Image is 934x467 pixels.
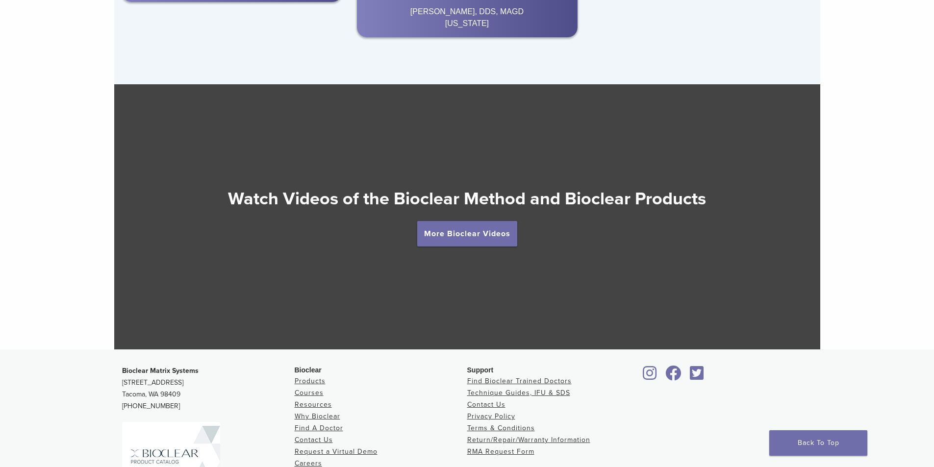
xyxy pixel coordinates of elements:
[467,389,570,397] a: Technique Guides, IFU & SDS
[295,436,333,444] a: Contact Us
[687,371,707,381] a: Bioclear
[467,400,505,409] a: Contact Us
[295,412,340,420] a: Why Bioclear
[467,436,590,444] a: Return/Repair/Warranty Information
[467,424,535,432] a: Terms & Conditions
[640,371,660,381] a: Bioclear
[122,367,199,375] strong: Bioclear Matrix Systems
[467,412,515,420] a: Privacy Policy
[467,366,494,374] span: Support
[295,366,322,374] span: Bioclear
[417,221,517,246] a: More Bioclear Videos
[364,6,569,18] div: [PERSON_NAME], DDS, MAGD
[769,430,867,456] a: Back To Top
[662,371,685,381] a: Bioclear
[467,447,534,456] a: RMA Request Form
[122,365,295,412] p: [STREET_ADDRESS] Tacoma, WA 98409 [PHONE_NUMBER]
[364,18,569,29] div: [US_STATE]
[114,187,820,211] h2: Watch Videos of the Bioclear Method and Bioclear Products
[295,389,324,397] a: Courses
[295,424,343,432] a: Find A Doctor
[295,377,326,385] a: Products
[295,400,332,409] a: Resources
[295,447,378,456] a: Request a Virtual Demo
[467,377,572,385] a: Find Bioclear Trained Doctors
